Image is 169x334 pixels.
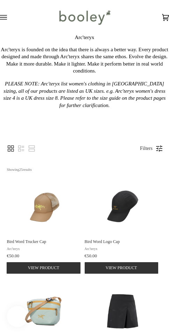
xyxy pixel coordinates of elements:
[7,246,81,251] span: Arc'teryx
[7,262,80,274] button: View product
[17,144,25,153] a: View list mode
[85,246,159,251] span: Arc'teryx
[85,176,161,274] a: Bird Word Logo Cap
[137,143,156,154] a: Filters
[7,253,19,259] span: €50.00
[85,253,97,259] span: €50.00
[7,144,15,153] a: View grid mode
[3,81,166,108] em: PLEASE NOTE: Arc'teryx list women's clothing in [GEOGRAPHIC_DATA] sizing, all of our products are...
[7,306,28,327] iframe: Button to open loyalty program pop-up
[85,262,158,274] button: View product
[56,8,113,27] img: Booley
[93,176,152,235] img: Arc'Teryx Bird Word Logo Cap 24K Black - Booley Galway
[7,239,81,244] span: Bird Word Trucker Cap
[19,168,23,172] b: 25
[85,239,159,244] span: Bird Word Logo Cap
[28,144,36,153] a: View row mode
[15,176,74,235] img: Arc'Teryx Bird Word Trucker Cap Canvas / Euphoria - Booley Galway
[7,176,83,274] a: Bird Word Trucker Cap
